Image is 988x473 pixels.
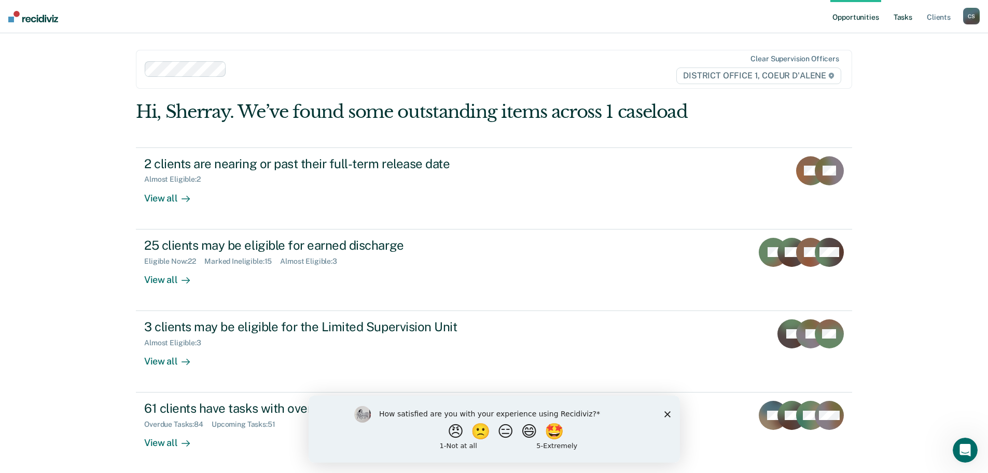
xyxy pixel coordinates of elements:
[144,156,508,171] div: 2 clients are nearing or past their full-term release date
[212,420,284,429] div: Upcoming Tasks : 51
[204,257,280,266] div: Marked Ineligible : 15
[676,67,841,84] span: DISTRICT OFFICE 1, COEUR D'ALENE
[8,11,58,22] img: Recidiviz
[963,8,980,24] div: C S
[144,257,204,266] div: Eligible Now : 22
[144,175,209,184] div: Almost Eligible : 2
[144,339,210,347] div: Almost Eligible : 3
[144,347,202,368] div: View all
[136,147,852,229] a: 2 clients are nearing or past their full-term release dateAlmost Eligible:2View all
[136,311,852,393] a: 3 clients may be eligible for the Limited Supervision UnitAlmost Eligible:3View all
[309,396,680,463] iframe: Survey by Kim from Recidiviz
[144,184,202,204] div: View all
[144,238,508,253] div: 25 clients may be eligible for earned discharge
[280,257,345,266] div: Almost Eligible : 3
[136,101,709,123] div: Hi, Sherray. We’ve found some outstanding items across 1 caseload
[136,229,852,311] a: 25 clients may be eligible for earned dischargeEligible Now:22Marked Ineligible:15Almost Eligible...
[144,420,212,429] div: Overdue Tasks : 84
[953,438,978,463] iframe: Intercom live chat
[144,319,508,334] div: 3 clients may be eligible for the Limited Supervision Unit
[144,265,202,286] div: View all
[750,55,839,63] div: Clear supervision officers
[144,401,508,416] div: 61 clients have tasks with overdue or upcoming due dates
[144,429,202,449] div: View all
[963,8,980,24] button: CS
